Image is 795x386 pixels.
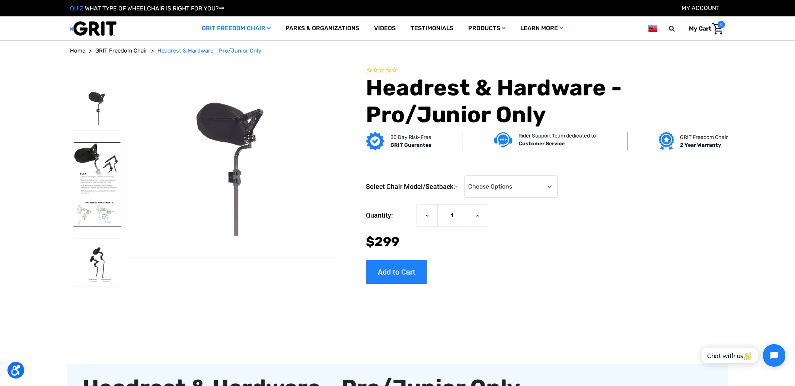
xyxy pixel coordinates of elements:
[367,16,403,41] a: Videos
[70,5,224,12] a: QUIZ:WHAT TYPE OF WHEELCHAIR IS RIGHT FOR YOU?
[518,132,596,140] p: Rider Support Team dedicated to
[73,83,121,131] img: Headrest & Hardware - Pro/Junior Only
[70,5,85,12] span: QUIZ:
[693,338,792,373] iframe: Tidio Chat
[712,23,723,35] img: Cart
[157,47,261,55] a: Headrest & Hardware - Pro/Junior Only
[513,16,571,41] a: Learn More
[366,204,413,227] label: Quantity:
[680,142,721,148] strong: 2 Year Warranty
[681,4,719,12] a: Account
[366,132,384,151] img: GRIT Guarantee
[95,47,147,54] span: GRIT Freedom Chair
[73,239,121,287] img: Headrest & Hardware - Pro/Junior Only
[390,133,431,141] p: 30 Day Risk-Free
[672,21,683,37] input: Search
[648,24,657,33] img: us.png
[70,47,85,54] span: Home
[366,67,725,75] span: Rated 0.0 out of 5 stars 0 reviews
[73,143,121,227] img: Headrest & Hardware - Pro/Junior Only
[278,16,367,41] a: Parks & Organizations
[157,47,261,54] span: Headrest & Hardware - Pro/Junior Only
[366,234,399,250] span: $299
[366,260,427,284] input: Add to Cart
[680,133,728,141] p: GRIT Freedom Chair
[70,47,85,55] a: Home
[70,21,116,36] img: GRIT All-Terrain Wheelchair and Mobility Equipment
[689,25,711,32] span: My Cart
[683,21,725,37] a: Cart with 0 items
[518,140,565,147] strong: Customer Service
[659,132,674,151] img: Grit freedom
[461,16,513,41] a: Products
[403,16,461,41] a: Testimonials
[194,16,278,41] a: GRIT Freedom Chair
[366,75,725,128] h1: Headrest & Hardware - Pro/Junior Only
[494,132,513,148] img: Customer service
[390,142,431,148] strong: GRIT Guarantee
[366,175,461,198] label: Select Chair Model/Seatback:
[124,67,338,257] img: Headrest & Hardware - Pro/Junior Only
[95,47,147,55] a: GRIT Freedom Chair
[718,21,725,28] span: 0
[70,47,725,55] nav: Breadcrumb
